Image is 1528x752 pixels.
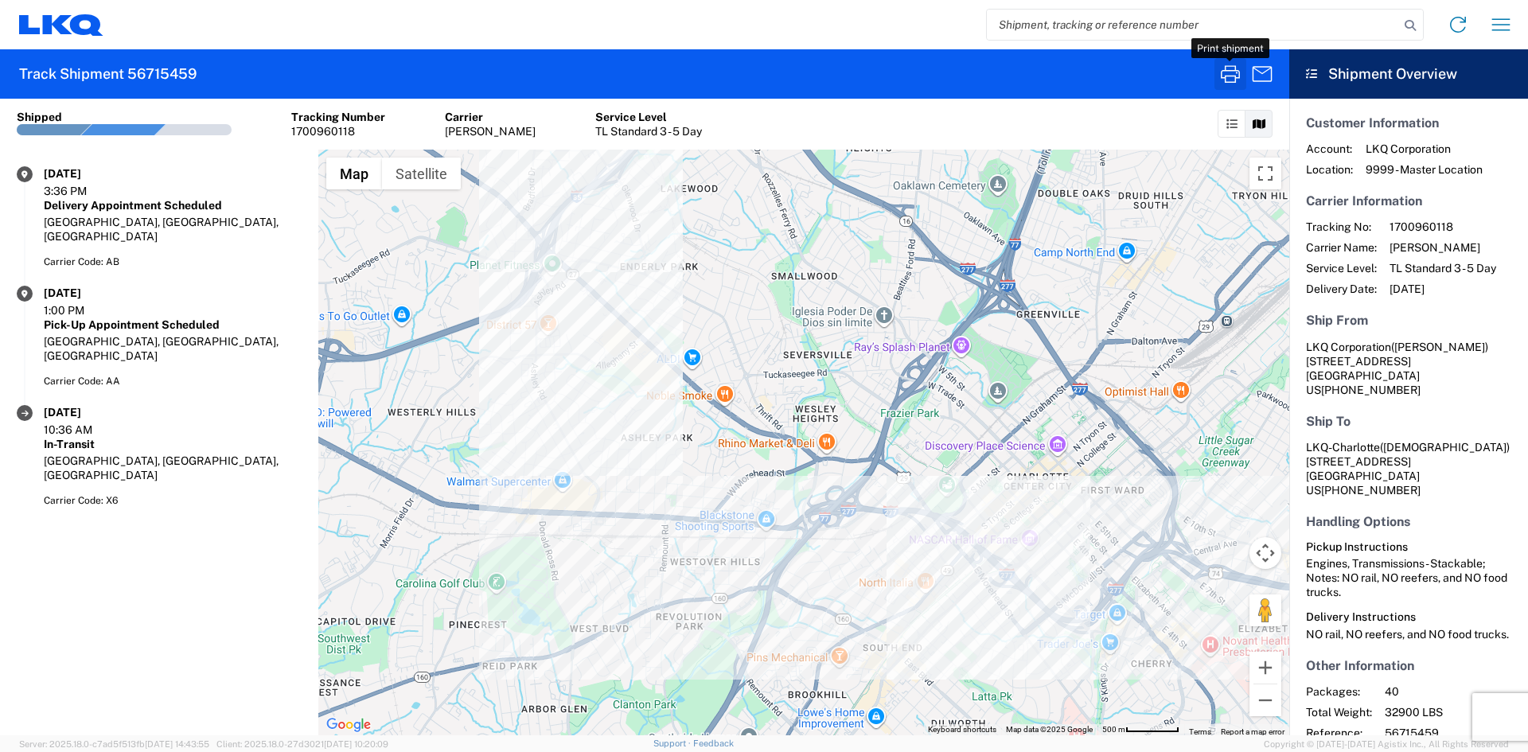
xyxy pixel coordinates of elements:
[1249,652,1281,684] button: Zoom in
[1221,727,1284,736] a: Report a map error
[1306,610,1511,624] h6: Delivery Instructions
[1306,441,1510,468] span: LKQ-Charlotte [STREET_ADDRESS]
[1006,725,1093,734] span: Map data ©2025 Google
[44,303,123,318] div: 1:00 PM
[44,454,302,482] div: [GEOGRAPHIC_DATA], [GEOGRAPHIC_DATA], [GEOGRAPHIC_DATA]
[1306,142,1353,156] span: Account:
[1306,414,1511,429] h5: Ship To
[44,374,302,388] div: Carrier Code: AA
[322,715,375,735] img: Google
[44,423,123,437] div: 10:36 AM
[1097,724,1184,735] button: Map Scale: 500 m per 64 pixels
[1249,537,1281,569] button: Map camera controls
[44,215,302,244] div: [GEOGRAPHIC_DATA], [GEOGRAPHIC_DATA], [GEOGRAPHIC_DATA]
[19,64,197,84] h2: Track Shipment 56715459
[145,739,209,749] span: [DATE] 14:43:55
[44,166,123,181] div: [DATE]
[44,405,123,419] div: [DATE]
[1306,341,1391,353] span: LKQ Corporation
[44,255,302,269] div: Carrier Code: AB
[44,437,302,451] div: In-Transit
[44,198,302,212] div: Delivery Appointment Scheduled
[1306,313,1511,328] h5: Ship From
[1390,282,1496,296] span: [DATE]
[44,334,302,363] div: [GEOGRAPHIC_DATA], [GEOGRAPHIC_DATA], [GEOGRAPHIC_DATA]
[326,158,382,189] button: Show street map
[1306,340,1511,397] address: [GEOGRAPHIC_DATA] US
[1289,49,1528,99] header: Shipment Overview
[1366,162,1483,177] span: 9999 - Master Location
[595,124,702,138] div: TL Standard 3 - 5 Day
[17,110,62,124] div: Shipped
[1306,355,1411,368] span: [STREET_ADDRESS]
[1306,440,1511,497] address: [GEOGRAPHIC_DATA] US
[1306,162,1353,177] span: Location:
[44,286,123,300] div: [DATE]
[1380,441,1510,454] span: ([DEMOGRAPHIC_DATA])
[1306,540,1511,554] h6: Pickup Instructions
[445,124,536,138] div: [PERSON_NAME]
[1102,725,1125,734] span: 500 m
[653,738,693,748] a: Support
[1306,115,1511,131] h5: Customer Information
[1306,282,1377,296] span: Delivery Date:
[19,739,209,749] span: Server: 2025.18.0-c7ad5f513fb
[1306,556,1511,599] div: Engines, Transmissions - Stackable; Notes: NO rail, NO reefers, and NO food trucks.
[445,110,536,124] div: Carrier
[291,110,385,124] div: Tracking Number
[595,110,702,124] div: Service Level
[324,739,388,749] span: [DATE] 10:20:09
[1390,240,1496,255] span: [PERSON_NAME]
[1306,240,1377,255] span: Carrier Name:
[1306,220,1377,234] span: Tracking No:
[1306,726,1372,740] span: Reference:
[1366,142,1483,156] span: LKQ Corporation
[1321,384,1421,396] span: [PHONE_NUMBER]
[1390,261,1496,275] span: TL Standard 3 - 5 Day
[1306,684,1372,699] span: Packages:
[1385,684,1521,699] span: 40
[1249,158,1281,189] button: Toggle fullscreen view
[1249,594,1281,626] button: Drag Pegman onto the map to open Street View
[1306,514,1511,529] h5: Handling Options
[1390,220,1496,234] span: 1700960118
[1264,737,1509,751] span: Copyright © [DATE]-[DATE] Agistix Inc., All Rights Reserved
[987,10,1399,40] input: Shipment, tracking or reference number
[1306,627,1511,641] div: NO rail, NO reefers, and NO food trucks.
[382,158,461,189] button: Show satellite imagery
[44,184,123,198] div: 3:36 PM
[1189,727,1211,736] a: Terms
[928,724,996,735] button: Keyboard shortcuts
[1321,484,1421,497] span: [PHONE_NUMBER]
[44,493,302,508] div: Carrier Code: X6
[1306,658,1511,673] h5: Other Information
[216,739,388,749] span: Client: 2025.18.0-27d3021
[1391,341,1488,353] span: ([PERSON_NAME])
[44,318,302,332] div: Pick-Up Appointment Scheduled
[1385,726,1521,740] span: 56715459
[1249,684,1281,716] button: Zoom out
[1306,193,1511,208] h5: Carrier Information
[291,124,385,138] div: 1700960118
[693,738,734,748] a: Feedback
[1306,705,1372,719] span: Total Weight:
[1306,261,1377,275] span: Service Level:
[1385,705,1521,719] span: 32900 LBS
[322,715,375,735] a: Open this area in Google Maps (opens a new window)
